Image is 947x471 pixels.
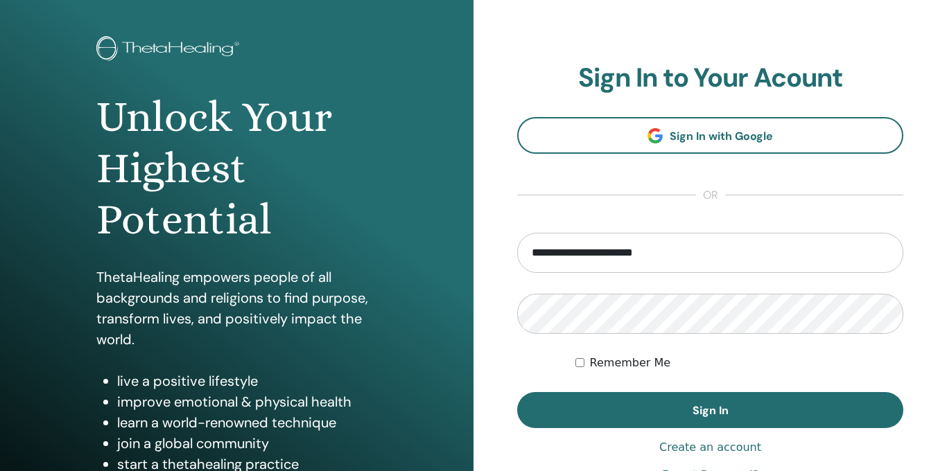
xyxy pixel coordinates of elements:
[696,187,725,204] span: or
[96,267,377,350] p: ThetaHealing empowers people of all backgrounds and religions to find purpose, transform lives, a...
[96,91,377,246] h1: Unlock Your Highest Potential
[117,412,377,433] li: learn a world-renowned technique
[575,355,903,371] div: Keep me authenticated indefinitely or until I manually logout
[117,391,377,412] li: improve emotional & physical health
[693,403,729,418] span: Sign In
[670,129,773,143] span: Sign In with Google
[517,392,903,428] button: Sign In
[590,355,671,371] label: Remember Me
[117,433,377,454] li: join a global community
[117,371,377,391] li: live a positive lifestyle
[517,117,903,154] a: Sign In with Google
[517,62,903,94] h2: Sign In to Your Acount
[659,439,761,456] a: Create an account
